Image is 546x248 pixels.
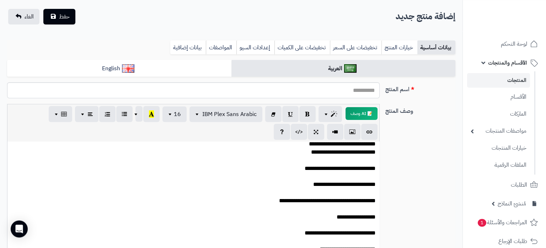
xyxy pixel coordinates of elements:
span: IBM Plex Sans Arabic [202,110,257,119]
span: المراجعات والأسئلة [477,217,527,227]
a: المراجعات والأسئلة1 [467,214,542,231]
h2: إضافة منتج جديد [396,9,455,24]
span: الغاء [25,12,34,21]
a: خيارات المنتجات [467,140,530,156]
a: العربية [231,60,456,77]
span: 1 [478,219,486,227]
a: الطلبات [467,176,542,193]
a: إعدادات السيو [236,40,274,55]
a: English [7,60,231,77]
a: المنتجات [467,73,530,88]
label: وصف المنتج [382,104,458,115]
a: خيارات المنتج [381,40,417,55]
a: لوحة التحكم [467,35,542,53]
a: الغاء [8,9,39,24]
a: الأقسام [467,89,530,105]
a: مواصفات المنتجات [467,123,530,139]
span: طلبات الإرجاع [498,236,527,246]
span: 16 [174,110,181,119]
label: اسم المنتج [382,82,458,94]
div: Open Intercom Messenger [11,220,28,237]
img: English [122,64,134,73]
a: تخفيضات على السعر [330,40,381,55]
button: 16 [162,106,187,122]
span: حفظ [59,12,70,21]
button: IBM Plex Sans Arabic [189,106,262,122]
span: الطلبات [511,180,527,190]
span: مُنشئ النماذج [498,199,526,209]
a: الماركات [467,106,530,122]
a: بيانات إضافية [170,40,206,55]
span: الأقسام والمنتجات [488,58,527,68]
span: لوحة التحكم [501,39,527,49]
a: الملفات الرقمية [467,158,530,173]
a: المواصفات [206,40,236,55]
button: 📝 AI وصف [346,107,378,120]
img: العربية [344,64,357,73]
a: تخفيضات على الكميات [274,40,330,55]
a: بيانات أساسية [417,40,455,55]
button: حفظ [43,9,75,24]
